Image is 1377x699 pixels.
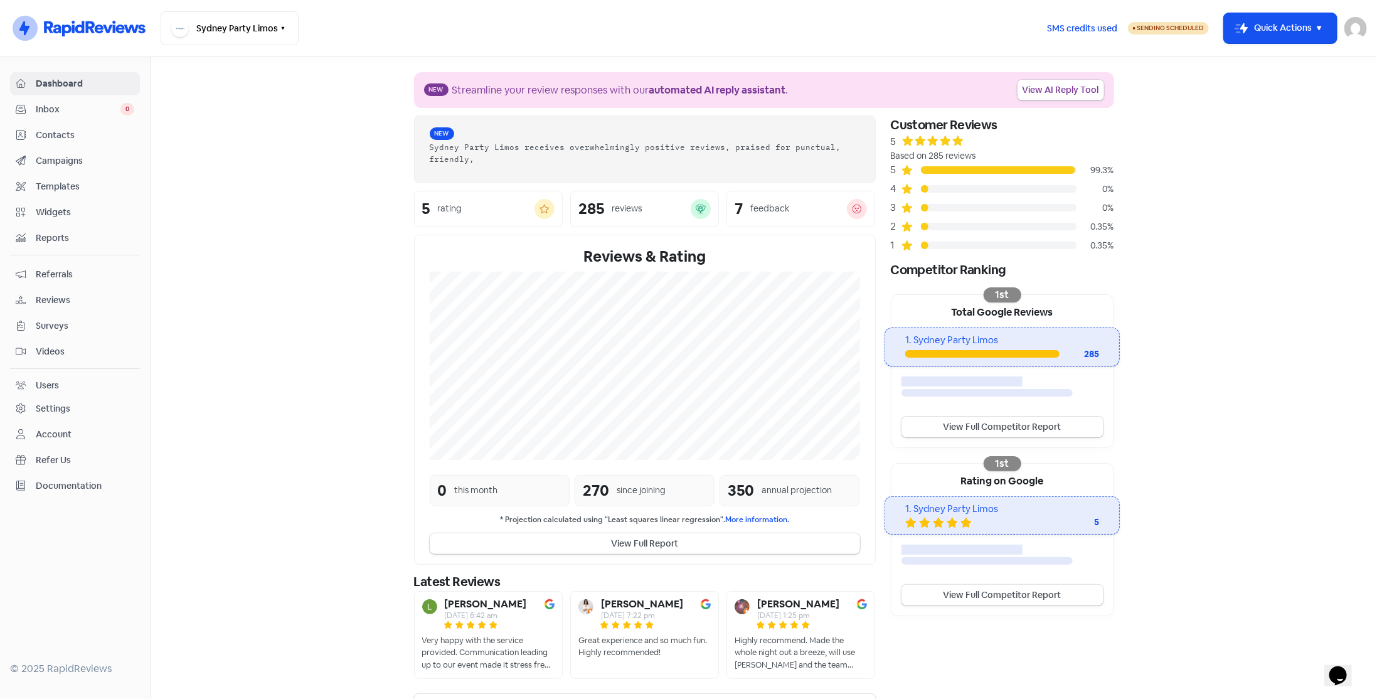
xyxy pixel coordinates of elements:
[10,340,140,363] a: Videos
[36,345,134,358] span: Videos
[750,202,789,215] div: feedback
[901,585,1103,606] a: View Full Competitor Report
[649,83,786,97] b: automated AI reply assistant
[905,333,1099,348] div: 1. Sydney Party Limos
[10,661,140,676] div: © 2025 RapidReviews
[857,599,867,609] img: Image
[891,238,901,253] div: 1
[617,484,666,497] div: since joining
[726,191,875,227] a: 7feedback
[430,533,860,554] button: View Full Report
[601,599,683,609] b: [PERSON_NAME]
[414,191,563,227] a: 5rating
[414,572,876,591] div: Latest Reviews
[36,232,134,245] span: Reports
[1018,80,1104,100] a: View AI Reply Tool
[612,202,642,215] div: reviews
[36,319,134,333] span: Surveys
[762,484,832,497] div: annual projection
[891,149,1114,163] div: Based on 285 reviews
[891,163,901,178] div: 5
[891,260,1114,279] div: Competitor Ranking
[120,103,134,115] span: 0
[36,180,134,193] span: Templates
[36,206,134,219] span: Widgets
[757,599,839,609] b: [PERSON_NAME]
[10,263,140,286] a: Referrals
[36,268,134,281] span: Referrals
[1047,22,1117,35] span: SMS credits used
[570,191,719,227] a: 285reviews
[891,219,901,234] div: 2
[601,612,683,619] div: [DATE] 7:22 pm
[905,502,1099,516] div: 1. Sydney Party Limos
[36,154,134,168] span: Campaigns
[10,449,140,472] a: Refer Us
[891,295,1114,328] div: Total Google Reviews
[10,289,140,312] a: Reviews
[901,417,1103,437] a: View Full Competitor Report
[1036,21,1128,34] a: SMS credits used
[430,141,860,165] div: Sydney Party Limos receives overwhelmingly positive reviews, praised for punctual, friendly,
[455,484,498,497] div: this month
[701,599,711,609] img: Image
[422,201,430,216] div: 5
[891,464,1114,496] div: Rating on Google
[1324,649,1364,686] iframe: chat widget
[1128,21,1209,36] a: Sending Scheduled
[891,134,896,149] div: 5
[1077,201,1114,215] div: 0%
[36,77,134,90] span: Dashboard
[1344,17,1367,40] img: User
[10,201,140,224] a: Widgets
[10,227,140,250] a: Reports
[452,83,789,98] div: Streamline your review responses with our .
[891,181,901,196] div: 4
[10,98,140,121] a: Inbox 0
[422,634,555,671] div: Very happy with the service provided. Communication leading up to our event made it stress free. ...
[430,514,860,526] small: * Projection calculated using "Least squares linear regression".
[10,397,140,420] a: Settings
[583,479,609,502] div: 270
[1077,239,1114,252] div: 0.35%
[1049,516,1099,529] div: 5
[36,103,120,116] span: Inbox
[10,175,140,198] a: Templates
[578,634,711,659] div: Great experience and so much fun. Highly recommended!
[10,149,140,173] a: Campaigns
[430,127,454,140] span: New
[36,479,134,493] span: Documentation
[36,129,134,142] span: Contacts
[1077,220,1114,233] div: 0.35%
[422,599,437,614] img: Avatar
[445,599,527,609] b: [PERSON_NAME]
[438,479,447,502] div: 0
[424,83,449,96] span: New
[10,72,140,95] a: Dashboard
[10,314,140,338] a: Surveys
[984,456,1021,471] div: 1st
[545,599,555,609] img: Image
[578,599,593,614] img: Avatar
[757,612,839,619] div: [DATE] 1:25 pm
[36,428,72,441] div: Account
[735,599,750,614] img: Avatar
[735,634,867,671] div: Highly recommend. Made the whole night out a breeze, will use [PERSON_NAME] and the team again. T...
[1137,24,1204,32] span: Sending Scheduled
[36,402,70,415] div: Settings
[725,515,789,525] a: More information.
[430,245,860,268] div: Reviews & Rating
[728,479,754,502] div: 350
[36,454,134,467] span: Refer Us
[735,201,743,216] div: 7
[438,202,462,215] div: rating
[1224,13,1337,43] button: Quick Actions
[36,379,59,392] div: Users
[1060,348,1100,361] div: 285
[1077,164,1114,177] div: 99.3%
[10,124,140,147] a: Contacts
[36,294,134,307] span: Reviews
[10,474,140,498] a: Documentation
[10,374,140,397] a: Users
[10,423,140,446] a: Account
